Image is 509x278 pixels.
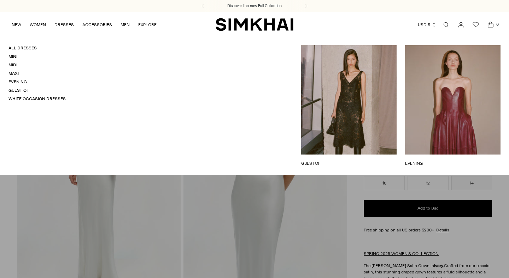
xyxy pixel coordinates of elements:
[30,17,46,32] a: WOMEN
[54,17,74,32] a: DRESSES
[418,17,437,32] button: USD $
[227,3,282,9] a: Discover the new Fall Collection
[439,18,453,32] a: Open search modal
[12,17,21,32] a: NEW
[484,18,498,32] a: Open cart modal
[454,18,468,32] a: Go to the account page
[469,18,483,32] a: Wishlist
[494,21,501,28] span: 0
[121,17,130,32] a: MEN
[216,18,293,31] a: SIMKHAI
[138,17,157,32] a: EXPLORE
[82,17,112,32] a: ACCESSORIES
